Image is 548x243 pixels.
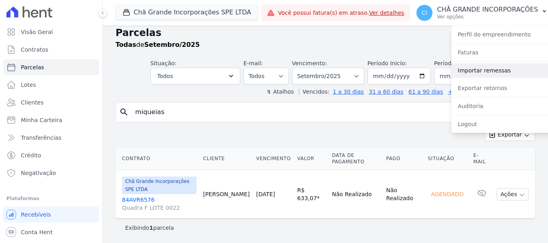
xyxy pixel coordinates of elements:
label: Período Inicío: [367,60,407,66]
button: Chã Grande Incorporações SPE LTDA [116,5,258,20]
a: + de 90 dias [448,88,484,95]
td: R$ 633,07 [294,170,329,219]
span: Você possui fatura(s) em atraso. [278,9,404,17]
a: 1 a 30 dias [333,88,364,95]
span: Todos [157,71,173,81]
td: Não Realizado [383,170,425,219]
span: Clientes [21,98,43,106]
a: Negativação [3,165,99,181]
span: Parcelas [21,63,44,71]
div: Plataformas [6,194,96,203]
b: 1 [149,225,153,231]
th: Situação [424,147,470,170]
p: Exibindo parcela [125,224,174,232]
span: Visão Geral [21,28,53,36]
span: Lotes [21,81,36,89]
button: Todos [150,68,240,84]
a: Visão Geral [3,24,99,40]
a: Clientes [3,94,99,110]
input: Buscar por nome do lote ou do cliente [130,104,532,120]
h2: Parcelas [116,26,535,40]
a: 31 a 60 dias [369,88,403,95]
label: E-mail: [244,60,263,66]
a: Ver detalhes [369,10,404,16]
a: Minha Carteira [3,112,99,128]
a: Recebíveis [3,207,99,223]
label: Período Fim: [434,59,497,68]
a: Lotes [3,77,99,93]
span: Negativação [21,169,56,177]
a: Crédito [3,147,99,163]
span: Chã Grande Incorporações SPE LTDA [122,177,197,194]
a: Conta Hent [3,224,99,240]
p: CHÃ GRANDE INCORPORAÇÕES [437,6,538,14]
button: Exportar [485,129,535,141]
a: 61 a 90 dias [408,88,443,95]
span: CI [422,10,427,16]
th: Cliente [200,147,253,170]
p: Ver opções [437,14,538,20]
span: Conta Hent [21,228,53,236]
div: Agendado [428,189,467,200]
a: [DATE] [256,191,275,197]
span: Recebíveis [21,211,51,219]
i: search [119,107,129,117]
strong: Todas [116,41,136,48]
span: Contratos [21,46,48,54]
p: de [116,40,200,50]
a: Parcelas [3,59,99,75]
a: 84AVR6576Quadra F LOTE 0022 [122,196,197,212]
span: Quadra F LOTE 0022 [122,204,197,212]
td: Não Realizado [329,170,383,219]
button: Ações [497,188,529,201]
th: Data de Pagamento [329,147,383,170]
label: Vencimento: [292,60,327,66]
th: Pago [383,147,425,170]
span: Minha Carteira [21,116,62,124]
th: Contrato [116,147,200,170]
a: Transferências [3,130,99,146]
th: Vencimento [253,147,294,170]
label: Situação: [150,60,177,66]
td: [PERSON_NAME] [200,170,253,219]
span: Crédito [21,151,41,159]
th: Valor [294,147,329,170]
label: Vencidos: [299,88,329,95]
th: E-mail [470,147,494,170]
span: Transferências [21,134,61,142]
strong: Setembro/2025 [144,41,200,48]
a: Contratos [3,42,99,58]
label: ↯ Atalhos [266,88,294,95]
